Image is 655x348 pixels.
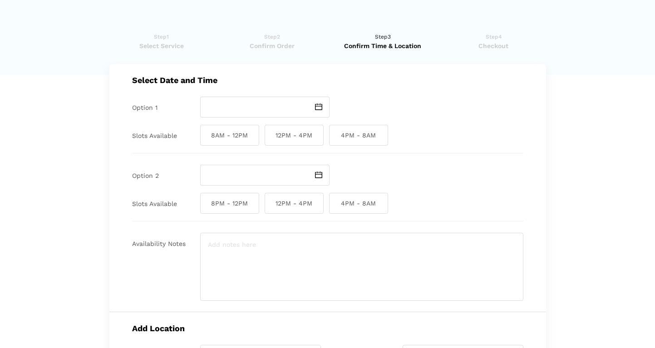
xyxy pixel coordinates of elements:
[132,200,177,208] label: Slots Available
[265,125,324,146] span: 12PM - 4PM
[329,125,388,146] span: 4PM - 8AM
[132,240,186,248] label: Availability Notes
[220,41,325,50] span: Confirm Order
[132,104,158,112] label: Option 1
[109,32,214,50] a: Step1
[200,193,259,214] span: 8PM - 12PM
[330,32,435,50] a: Step3
[265,193,324,214] span: 12PM - 4PM
[132,323,523,333] h5: Add Location
[200,125,259,146] span: 8AM - 12PM
[329,193,388,214] span: 4PM - 8AM
[132,132,177,140] label: Slots Available
[132,75,523,85] h5: Select Date and Time
[441,41,546,50] span: Checkout
[330,41,435,50] span: Confirm Time & Location
[441,32,546,50] a: Step4
[109,41,214,50] span: Select Service
[132,172,159,180] label: Option 2
[220,32,325,50] a: Step2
